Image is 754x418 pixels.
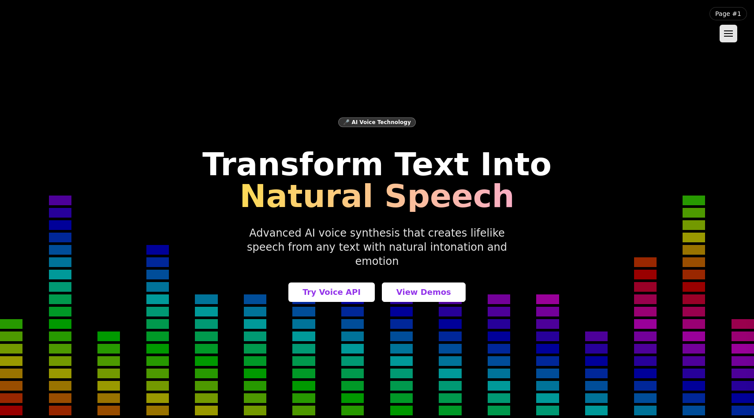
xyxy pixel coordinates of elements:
[202,148,552,212] h1: Transform Text Into
[709,7,747,20] div: Page #1
[229,226,525,268] p: Advanced AI voice synthesis that creates lifelike speech from any text with natural intonation an...
[382,282,466,302] button: View Demos
[202,180,552,212] span: Natural Speech
[338,117,415,127] div: 🎤 AI Voice Technology
[288,282,375,302] button: Try Voice API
